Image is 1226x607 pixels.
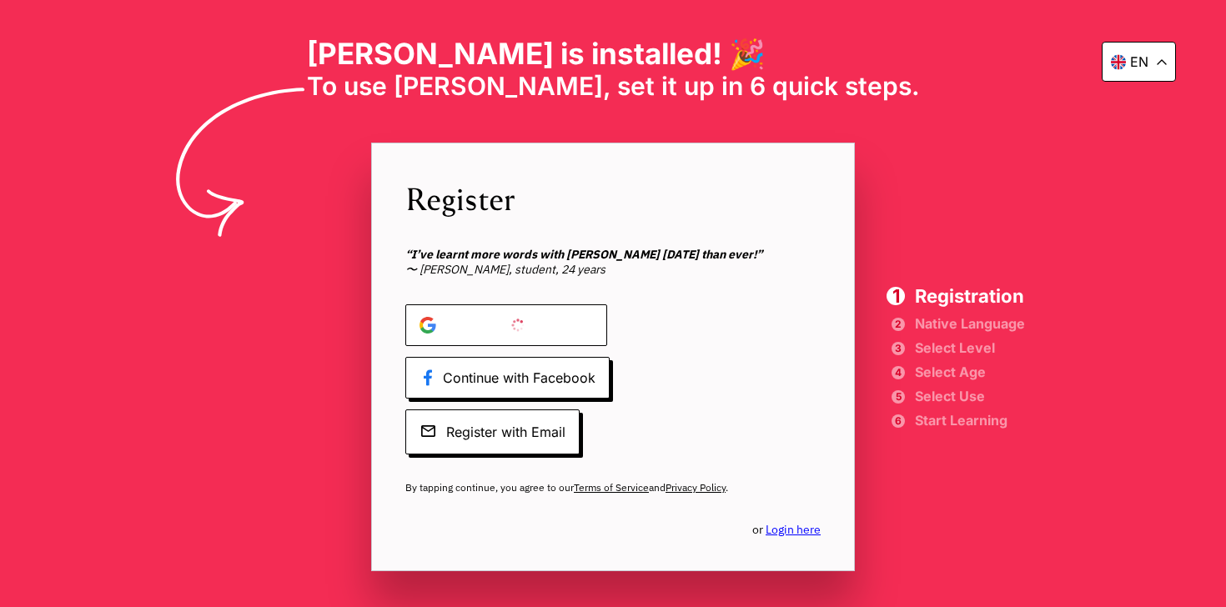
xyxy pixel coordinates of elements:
[405,247,762,262] b: “I’ve learnt more words with [PERSON_NAME] [DATE] than ever!”
[405,409,580,454] span: Register with Email
[405,357,610,399] span: Continue with Facebook
[766,522,821,537] a: Login here
[405,481,821,494] span: By tapping continue, you agree to our and .
[915,390,1025,402] span: Select Use
[307,36,920,71] h1: [PERSON_NAME] is installed! 🎉
[752,522,821,537] span: or
[307,71,920,101] span: To use [PERSON_NAME], set it up in 6 quick steps.
[915,414,1025,426] span: Start Learning
[915,366,1025,378] span: Select Age
[666,481,726,494] a: Privacy Policy
[915,342,1025,354] span: Select Level
[574,481,649,494] a: Terms of Service
[1130,53,1148,70] p: en
[915,287,1025,305] span: Registration
[510,317,526,334] img: spinner
[405,177,821,219] span: Register
[405,247,821,277] span: 〜 [PERSON_NAME], student, 24 years
[915,318,1025,329] span: Native Language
